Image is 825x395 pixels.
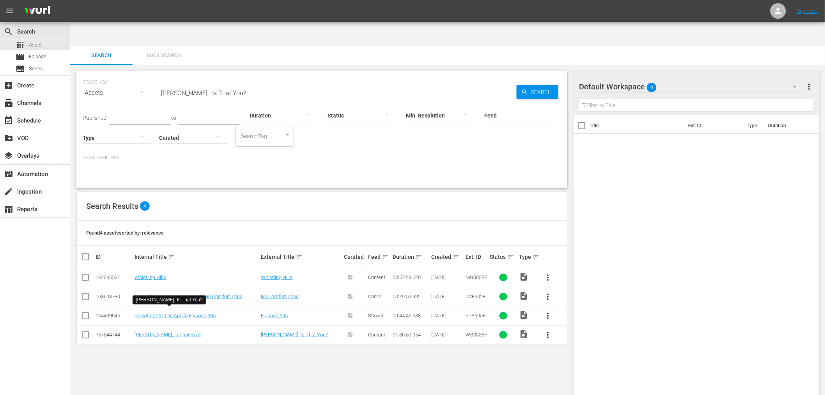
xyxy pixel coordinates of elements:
div: 00:57:29.620 [393,274,429,280]
span: Search Results [86,201,138,211]
div: Type [519,252,536,262]
span: more_vert [804,82,814,91]
div: 167844744 [96,332,132,338]
span: Reports [4,205,13,214]
span: Asset [29,41,42,49]
span: VOD [4,133,13,143]
span: 0 [647,79,657,96]
span: Bulk Search [137,51,190,60]
div: Ext. ID [466,254,487,260]
span: Published: [83,115,108,121]
span: 4 [140,201,150,211]
span: Video [519,329,529,339]
span: Search [528,85,558,99]
div: [DATE] [432,294,463,299]
img: ans4CAIJ8jUAAAAAAAAAAAAAAAAAAAAAAAAgQb4GAAAAAAAAAAAAAAAAAAAAAAAAJMjXAAAAAAAAAAAAAAAAAAAAAAAAgAT5G... [19,2,56,20]
span: more_vert [544,292,553,301]
span: Channels [4,98,13,108]
div: [DATE] [432,313,463,318]
th: Ext. ID [683,115,742,137]
span: Series [29,65,43,73]
span: Automation [4,169,13,179]
span: more_vert [544,273,553,282]
span: sort [507,253,514,260]
span: Crime Stoppers: Case Files [368,294,389,317]
span: Series [16,64,25,73]
a: Whistling Hills [261,274,293,280]
div: [PERSON_NAME], Is That You? [136,297,203,303]
div: 00:44:45.683 [393,313,429,318]
span: STA605F [466,313,485,318]
span: Content [368,274,385,280]
button: Search [517,85,558,99]
a: No Comfort Zone [261,294,299,299]
a: [PERSON_NAME], Is That You? [261,332,328,338]
span: Found 4 assets sorted by: relevance [86,230,164,236]
div: Assets [83,82,151,104]
button: more_vert [539,287,558,306]
th: Type [742,115,763,137]
div: External Title [261,252,342,262]
span: MG0055F [466,274,487,280]
div: 163608780 [96,294,132,299]
div: [DATE] [432,332,463,338]
span: Video [519,291,529,301]
span: Video [519,272,529,281]
div: Feed [368,252,390,262]
span: sort [296,253,303,260]
span: Create [4,81,13,90]
div: 162045521 [96,274,132,280]
button: more_vert [539,268,558,287]
span: sort [168,253,175,260]
div: Duration [393,252,429,262]
p: Search Filters: [83,155,561,161]
span: sort [453,253,460,260]
div: Internal Title [135,252,259,262]
a: Showtime At The Apollo Episode 605 [135,313,216,318]
div: ID [96,254,132,260]
button: more_vert [539,326,558,344]
span: Search [4,27,13,36]
span: WB0336F [466,332,487,338]
span: Ingestion [4,187,13,196]
th: Duration [763,115,810,137]
button: more_vert [539,306,558,325]
div: Default Workspace [579,76,805,98]
span: sort [533,253,540,260]
span: sort [382,253,389,260]
div: [DATE] [432,274,463,280]
th: Title [590,115,684,137]
a: Episode 605 [261,313,288,318]
div: Created [432,252,463,262]
a: Sign Out [797,8,818,14]
span: Content [368,332,385,338]
div: 00:19:52.992 [393,294,429,299]
button: more_vert [804,77,814,96]
span: sort [415,253,422,260]
div: 01:30:59.054 [393,332,429,338]
button: Open [284,131,291,139]
span: video_file [519,310,529,320]
div: Status [490,252,517,262]
span: Episode [29,53,46,60]
span: Showtime At The Apollo [368,313,388,330]
span: more_vert [544,330,553,340]
span: Overlays [4,151,13,160]
a: Whistling Hills [135,274,166,280]
span: menu [5,6,14,16]
span: Search [75,51,128,60]
div: 164439045 [96,313,132,318]
span: Schedule [4,116,13,125]
span: to [171,115,176,121]
span: Episode [16,52,25,62]
span: more_vert [544,311,553,320]
div: Curated [344,254,366,260]
span: CCF502F [466,294,485,299]
a: [PERSON_NAME], Is That You? [135,332,202,338]
span: Asset [16,40,25,50]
